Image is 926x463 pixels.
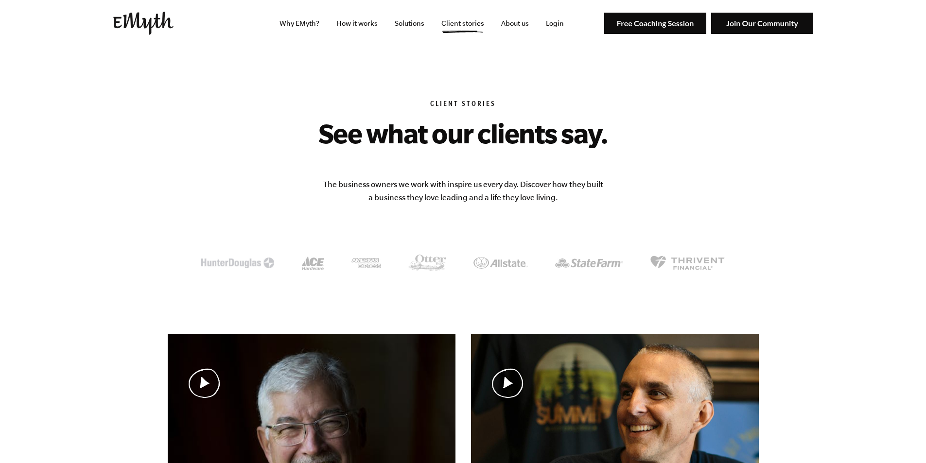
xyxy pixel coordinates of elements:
p: The business owners we work with inspire us every day. Discover how they built a business they lo... [322,178,604,204]
img: Play Video [491,368,524,398]
img: Client [555,258,623,268]
img: Client [650,256,725,270]
img: Client [301,256,324,270]
img: Client [351,258,381,268]
img: Play Video [188,368,221,398]
img: EMyth [113,12,174,35]
h6: Client Stories [168,100,759,110]
img: Client [201,257,274,268]
img: Client [408,255,446,271]
img: Join Our Community [711,13,813,34]
img: Client [473,257,528,268]
img: Free Coaching Session [604,13,706,34]
h2: See what our clients say. [256,118,670,149]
